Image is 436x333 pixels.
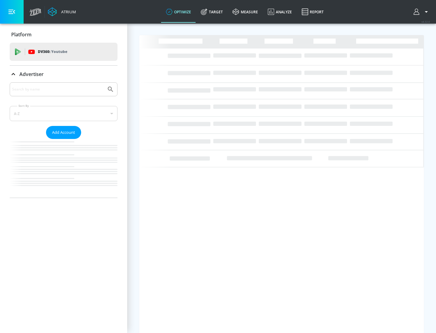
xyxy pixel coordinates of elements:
div: Atrium [59,9,76,15]
a: Analyze [263,1,297,23]
a: optimize [161,1,196,23]
p: Platform [11,31,31,38]
div: A-Z [10,106,117,121]
a: Report [297,1,329,23]
nav: list of Advertiser [10,139,117,198]
span: Add Account [52,129,75,136]
div: Advertiser [10,66,117,83]
input: Search by name [12,85,104,93]
span: v 4.32.0 [421,20,430,23]
a: Atrium [48,7,76,16]
button: Add Account [46,126,81,139]
p: Advertiser [19,71,44,77]
a: measure [228,1,263,23]
label: Sort By [17,104,30,108]
div: Advertiser [10,82,117,198]
p: DV360: [38,48,67,55]
div: Platform [10,26,117,43]
div: DV360: Youtube [10,43,117,61]
p: Youtube [51,48,67,55]
a: Target [196,1,228,23]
